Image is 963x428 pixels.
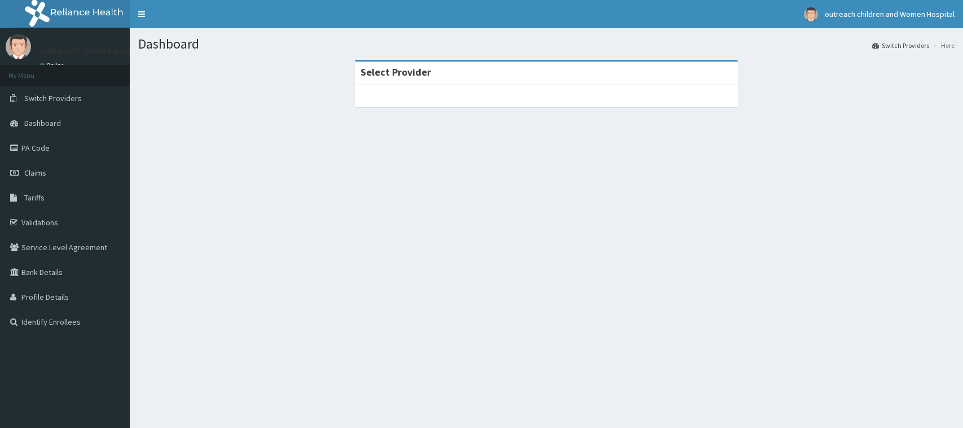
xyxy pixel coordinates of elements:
[360,65,431,78] strong: Select Provider
[39,62,67,69] a: Online
[6,34,31,59] img: User Image
[39,46,211,56] p: outreach children and Women Hospital
[825,9,955,19] span: outreach children and Women Hospital
[930,41,955,50] li: Here
[24,168,46,178] span: Claims
[872,41,929,50] a: Switch Providers
[24,118,61,128] span: Dashboard
[138,37,955,51] h1: Dashboard
[24,93,82,103] span: Switch Providers
[24,193,45,203] span: Tariffs
[804,7,818,21] img: User Image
